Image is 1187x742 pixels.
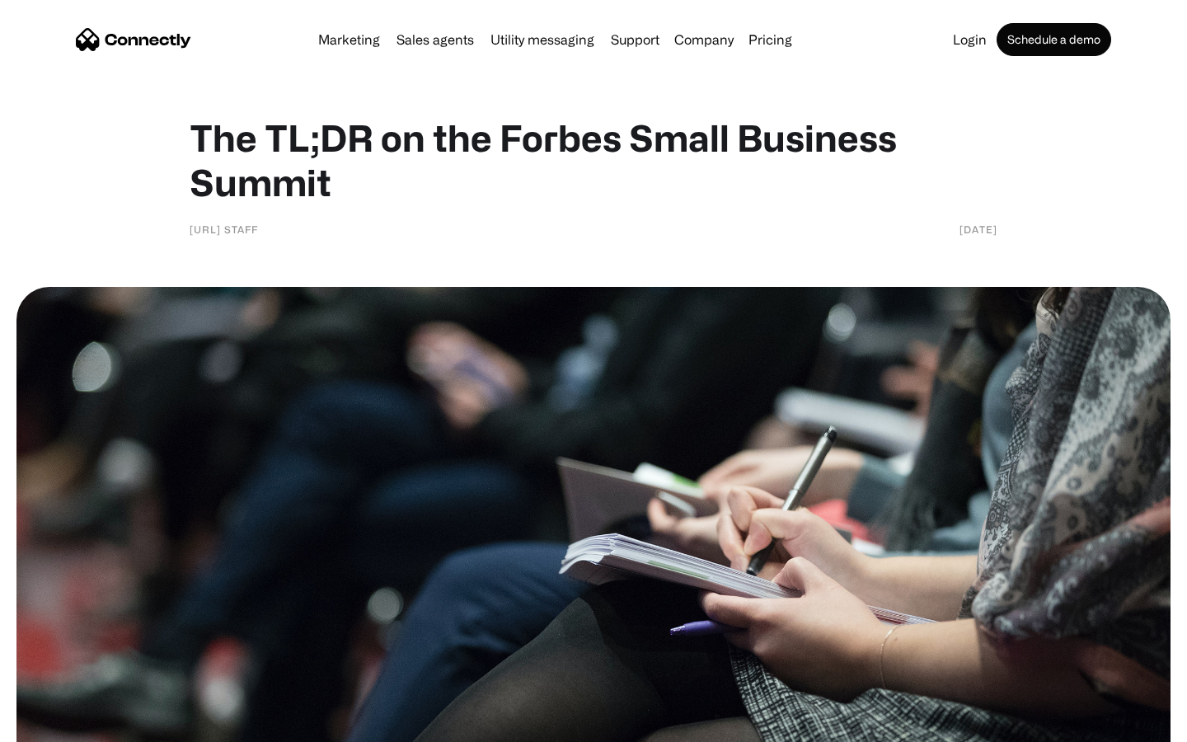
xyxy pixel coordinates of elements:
[312,33,387,46] a: Marketing
[33,713,99,736] ul: Language list
[190,221,258,237] div: [URL] Staff
[674,28,734,51] div: Company
[16,713,99,736] aside: Language selected: English
[959,221,997,237] div: [DATE]
[390,33,481,46] a: Sales agents
[484,33,601,46] a: Utility messaging
[742,33,799,46] a: Pricing
[604,33,666,46] a: Support
[190,115,997,204] h1: The TL;DR on the Forbes Small Business Summit
[997,23,1111,56] a: Schedule a demo
[946,33,993,46] a: Login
